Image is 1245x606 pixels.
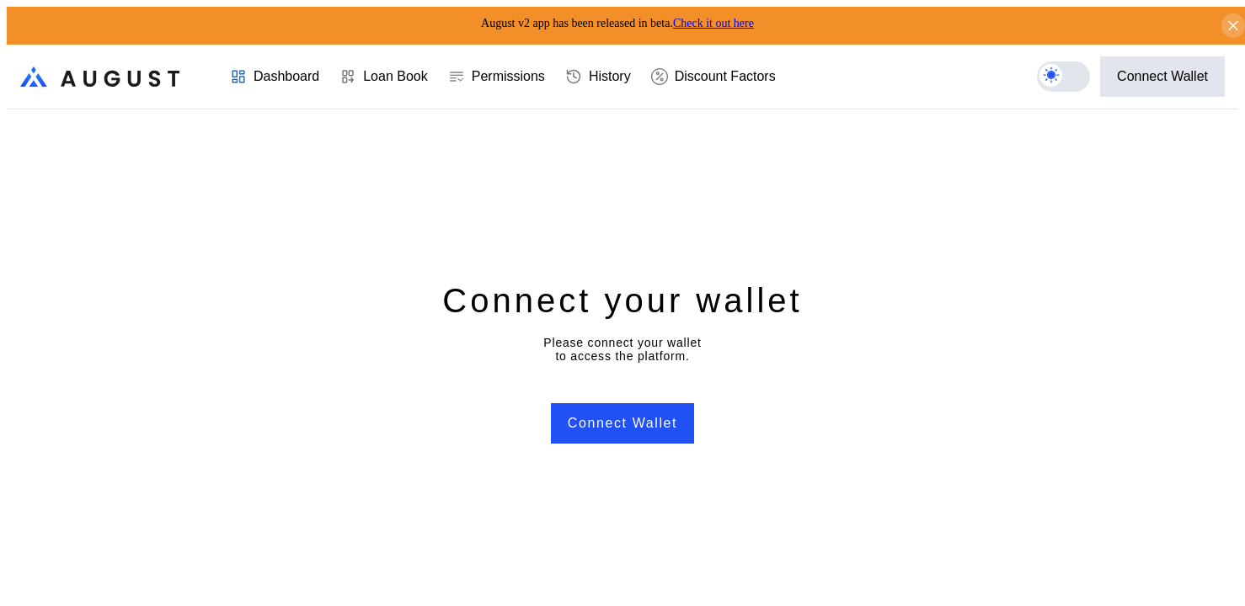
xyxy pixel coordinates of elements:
button: Connect Wallet [1100,56,1225,97]
div: Please connect your wallet to access the platform. [543,336,701,363]
a: Dashboard [220,45,329,108]
a: Check it out here [673,17,754,29]
div: Discount Factors [675,69,776,84]
div: Connect Wallet [1117,69,1208,84]
a: Permissions [438,45,555,108]
div: Connect your wallet [442,279,802,322]
div: Permissions [472,69,545,84]
a: History [555,45,641,108]
button: Connect Wallet [551,403,694,444]
a: Loan Book [329,45,438,108]
a: Discount Factors [641,45,786,108]
div: History [589,69,631,84]
span: August v2 app has been released in beta. [481,17,754,29]
div: Loan Book [363,69,428,84]
div: Dashboard [254,69,319,84]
